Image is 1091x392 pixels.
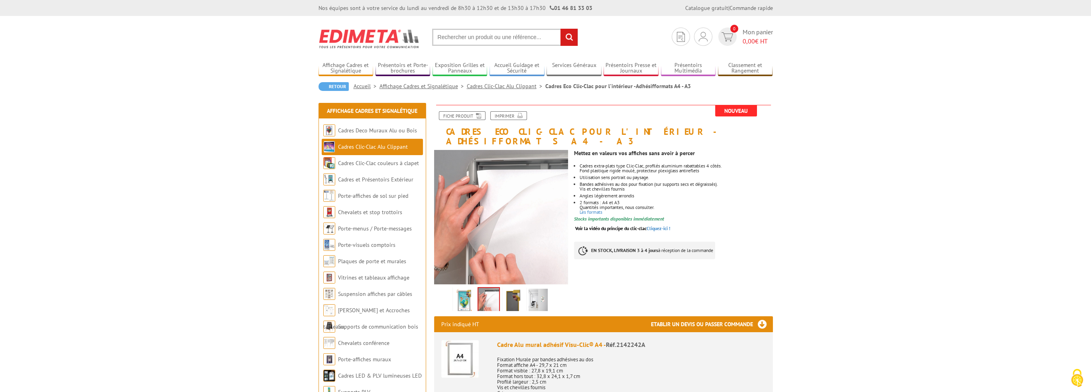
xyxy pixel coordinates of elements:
a: Chevalets conférence [338,339,389,347]
div: Cadre Alu mural adhésif Visu-Clic® A4 - [497,340,766,349]
a: Présentoirs Presse et Journaux [603,62,659,75]
span: 0 [730,25,738,33]
a: Cadres Deco Muraux Alu ou Bois [338,127,417,134]
span: Mon panier [743,28,773,46]
strong: 01 46 81 33 03 [550,4,592,12]
a: Porte-menus / Porte-messages [338,225,412,232]
p: Vis et chevilles fournis [580,187,773,191]
a: Présentoirs Multimédia [661,62,716,75]
img: Cadres Clic-Clac couleurs à clapet [323,157,335,169]
img: 2142232a_cadre_visu-clic_adhesif_devant_dos.jpg [454,289,474,313]
a: Accueil Guidage et Sécurité [489,62,545,75]
a: Affichage Cadres et Signalétique [327,107,417,114]
span: Réf.2142242A [606,341,645,349]
span: Nouveau [715,105,757,116]
span: € HT [743,37,773,46]
img: Porte-affiches de sol sur pied [323,190,335,202]
a: Catalogue gratuit [685,4,728,12]
img: Cimaises et Accroches tableaux [323,304,335,316]
strong: EN STOCK, LIVRAISON 3 à 4 jours [591,247,658,253]
img: Cookies (fenêtre modale) [1067,368,1087,388]
a: Cadres Clic-Clac couleurs à clapet [338,160,419,167]
img: Cadres Clic-Clac Alu Clippant [323,141,335,153]
a: Les formats [580,209,602,215]
img: Cadres et Présentoirs Extérieur [323,173,335,185]
a: Cadres Clic-Clac Alu Clippant [338,143,408,150]
a: Commande rapide [729,4,773,12]
img: cadre_alu_affichage_visu_clic_a6_a5_a4_a3_a2_a1_b2_214226_214225_214224c_214224_214223_214222_214... [478,288,499,313]
a: Classement et Rangement [718,62,773,75]
span: 0,00 [743,37,755,45]
a: Services Généraux [546,62,602,75]
img: Chevalets et stop trottoirs [323,206,335,218]
strong: Adhésif [636,83,654,90]
a: Cadres LED & PLV lumineuses LED [338,372,422,379]
input: Rechercher un produit ou une référence... [432,29,578,46]
strong: Adhésif [446,136,499,147]
img: Chevalets conférence [323,337,335,349]
a: Porte-affiches muraux [338,356,391,363]
p: Bandes adhésives au dos pour fixation (sur supports secs et dégraissés). [580,182,773,187]
a: Porte-affiches de sol sur pied [338,192,408,199]
img: Porte-affiches muraux [323,353,335,365]
img: Plaques de porte et murales [323,255,335,267]
img: Edimeta [318,24,420,53]
li: Angles légèrement arrondis [580,193,773,198]
a: Retour [318,82,349,91]
img: devis rapide [699,32,708,41]
strong: Mettez en valeurs vos affiches sans avoir à percer [574,150,695,157]
a: Vitrines et tableaux affichage [338,274,409,281]
a: Affichage Cadres et Signalétique [318,62,373,75]
button: Cookies (fenêtre modale) [1063,365,1091,392]
img: Cadres LED & PLV lumineuses LED [323,370,335,382]
a: Fiche produit [439,111,486,120]
a: Voir la vidéo du principe du clic-clacCliquez-ici ! [575,225,670,231]
input: rechercher [560,29,578,46]
a: Plaques de porte et murales [338,258,406,265]
li: Cadres extra-plats type Clic-Clac, profilés aluminium rabattables 4 côtés. Fond plastique rigide ... [580,163,773,173]
img: Porte-menus / Porte-messages [323,223,335,234]
a: Chevalets et stop trottoirs [338,209,402,216]
img: Cadres Deco Muraux Alu ou Bois [323,124,335,136]
div: Nos équipes sont à votre service du lundi au vendredi de 8h30 à 12h30 et de 13h30 à 17h30 [318,4,592,12]
a: Affichage Cadres et Signalétique [379,83,467,90]
span: Voir la vidéo du principe du clic-clac [575,225,647,231]
a: Suspension affiches par câbles [338,290,412,297]
div: | [685,4,773,12]
a: Cadres et Présentoirs Extérieur [338,176,413,183]
img: devis rapide [677,32,685,42]
img: cadre_clic_clac_214226.jpg [529,289,548,313]
a: Accueil [354,83,379,90]
a: Cadres Clic-Clac Alu Clippant [467,83,545,90]
img: Porte-visuels comptoirs [323,239,335,251]
img: devis rapide [721,32,733,41]
a: Imprimer [490,111,527,120]
a: Porte-visuels comptoirs [338,241,395,248]
p: 2 formats : A4 et A3 [580,200,773,205]
img: Cadre Alu mural adhésif Visu-Clic® A4 [441,340,479,378]
h3: Etablir un devis ou passer commande [651,316,773,332]
p: à réception de la commande [574,242,715,259]
p: Quantités importantes, nous consulter. [580,205,773,210]
a: [PERSON_NAME] et Accroches tableaux [323,307,410,330]
img: Suspension affiches par câbles [323,288,335,300]
li: Utilisation sens portrait ou paysage. [580,175,773,180]
a: Supports de communication bois [338,323,418,330]
font: Stocks importants disponibles immédiatement [574,216,664,222]
img: 2142232a_cadre_visu-clic_adhesif_dos2.jpg [504,289,523,313]
a: devis rapide 0 Mon panier 0,00€ HT [716,28,773,46]
a: Exposition Grilles et Panneaux [432,62,488,75]
li: Cadres Eco Clic-Clac pour l'intérieur - formats A4 - A3 [545,82,691,90]
img: cadre_alu_affichage_visu_clic_a6_a5_a4_a3_a2_a1_b2_214226_214225_214224c_214224_214223_214222_214... [434,150,568,284]
a: Présentoirs et Porte-brochures [375,62,431,75]
p: Prix indiqué HT [441,316,479,332]
img: Vitrines et tableaux affichage [323,272,335,284]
